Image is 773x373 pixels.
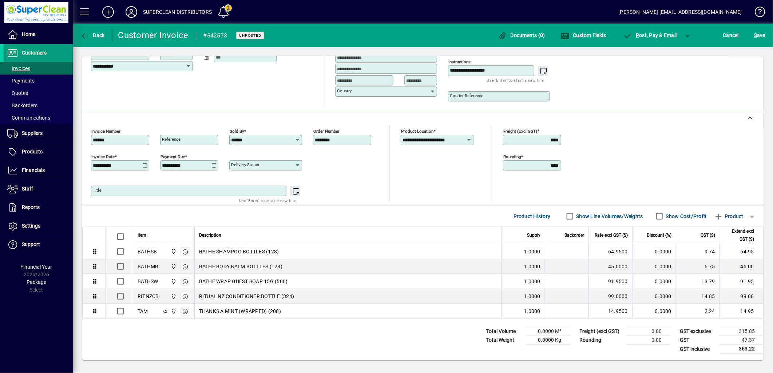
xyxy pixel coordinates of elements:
[483,336,526,345] td: Total Weight
[231,162,259,167] mat-label: Delivery status
[22,241,40,247] span: Support
[4,217,73,235] a: Settings
[487,76,544,84] mat-hint: Use 'Enter' to start a new line
[593,263,628,270] div: 45.0000
[498,32,545,38] span: Documents (0)
[593,293,628,300] div: 99.0000
[448,59,471,64] mat-label: Instructions
[524,293,541,300] span: 1.0000
[524,308,541,315] span: 1.0000
[22,204,40,210] span: Reports
[22,186,33,192] span: Staff
[22,50,47,56] span: Customers
[676,345,720,354] td: GST inclusive
[169,262,177,270] span: Superclean Distributors
[503,129,537,134] mat-label: Freight (excl GST)
[4,75,73,87] a: Payments
[559,29,608,42] button: Custom Fields
[710,210,747,223] button: Product
[723,29,739,41] span: Cancel
[576,327,627,336] td: Freight (excl GST)
[701,231,715,239] span: GST ($)
[239,33,261,38] span: Unposted
[575,213,643,220] label: Show Line Volumes/Weights
[524,248,541,255] span: 1.0000
[337,88,352,93] mat-label: Country
[627,327,670,336] td: 0.00
[120,5,143,19] button: Profile
[22,167,45,173] span: Financials
[676,336,720,345] td: GST
[169,307,177,315] span: Superclean Distributors
[401,129,433,134] mat-label: Product location
[724,227,754,243] span: Extend excl GST ($)
[593,278,628,285] div: 91.9500
[676,274,720,289] td: 13.79
[7,115,50,121] span: Communications
[199,278,288,285] span: BATHE WRAP GUEST SOAP 15G (500)
[632,244,676,259] td: 0.0000
[138,278,158,285] div: BATHSW
[4,161,73,180] a: Financials
[138,263,159,270] div: BATHMB
[593,308,628,315] div: 14.9500
[632,274,676,289] td: 0.0000
[524,278,541,285] span: 1.0000
[22,130,43,136] span: Suppliers
[313,129,340,134] mat-label: Order number
[80,32,105,38] span: Back
[4,87,73,99] a: Quotes
[7,78,35,84] span: Payments
[203,30,227,41] div: #542573
[595,231,628,239] span: Rate excl GST ($)
[632,289,676,304] td: 0.0000
[676,304,720,318] td: 2.24
[22,31,35,37] span: Home
[720,336,764,345] td: 47.37
[720,289,763,304] td: 99.00
[593,248,628,255] div: 64.9500
[720,345,764,354] td: 363.22
[527,231,540,239] span: Supply
[526,336,570,345] td: 0.0000 Kg
[4,25,73,44] a: Home
[632,259,676,274] td: 0.0000
[96,5,120,19] button: Add
[720,244,763,259] td: 64.95
[665,213,707,220] label: Show Cost/Profit
[749,1,764,25] a: Knowledge Base
[118,29,189,41] div: Customer Invoice
[4,198,73,217] a: Reports
[162,137,181,142] mat-label: Reference
[721,29,741,42] button: Cancel
[79,29,107,42] button: Back
[4,236,73,254] a: Support
[754,29,765,41] span: ave
[524,263,541,270] span: 1.0000
[169,292,177,300] span: Superclean Distributors
[91,154,115,159] mat-label: Invoice date
[199,248,279,255] span: BATHE SHAMPOO BOTTLES (128)
[169,248,177,256] span: Superclean Distributors
[169,277,177,285] span: Superclean Distributors
[720,327,764,336] td: 315.85
[632,304,676,318] td: 0.0000
[752,29,767,42] button: Save
[4,112,73,124] a: Communications
[496,29,547,42] button: Documents (0)
[514,210,551,222] span: Product History
[4,143,73,161] a: Products
[7,103,37,108] span: Backorders
[714,210,744,222] span: Product
[720,259,763,274] td: 45.00
[526,327,570,336] td: 0.0000 M³
[27,279,46,285] span: Package
[647,231,671,239] span: Discount (%)
[22,149,43,155] span: Products
[483,327,526,336] td: Total Volume
[754,32,757,38] span: S
[138,308,148,315] div: TAM
[627,336,670,345] td: 0.00
[4,180,73,198] a: Staff
[22,223,40,229] span: Settings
